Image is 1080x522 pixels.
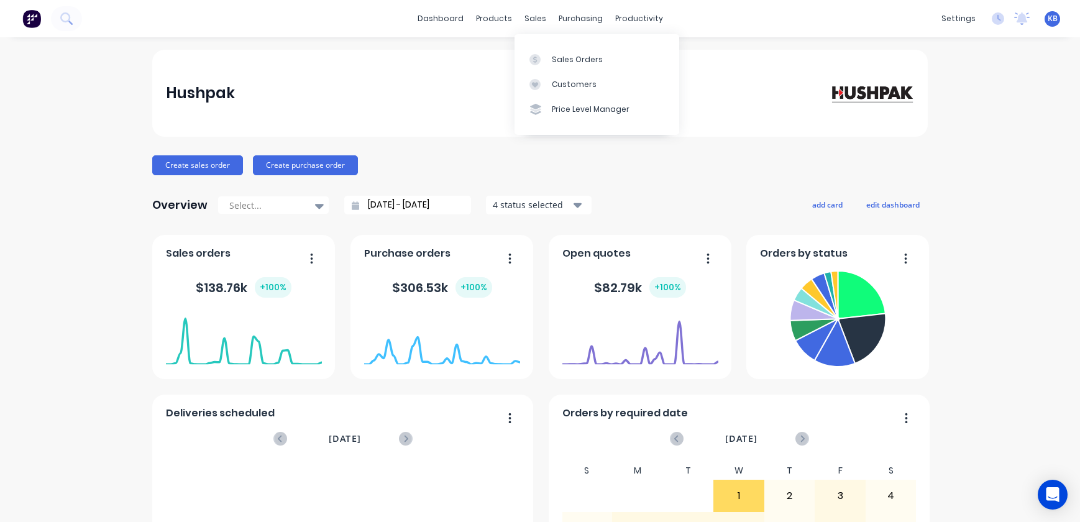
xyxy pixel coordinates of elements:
[612,462,663,480] div: M
[515,97,679,122] a: Price Level Manager
[22,9,41,28] img: Factory
[486,196,592,214] button: 4 status selected
[329,432,361,446] span: [DATE]
[935,9,982,28] div: settings
[866,462,917,480] div: S
[765,480,815,511] div: 2
[827,82,914,104] img: Hushpak
[166,406,275,421] span: Deliveries scheduled
[392,277,492,298] div: $ 306.53k
[1038,480,1068,510] div: Open Intercom Messenger
[253,155,358,175] button: Create purchase order
[515,72,679,97] a: Customers
[552,54,603,65] div: Sales Orders
[152,155,243,175] button: Create sales order
[166,246,231,261] span: Sales orders
[411,9,470,28] a: dashboard
[515,47,679,71] a: Sales Orders
[552,79,597,90] div: Customers
[364,246,451,261] span: Purchase orders
[760,246,848,261] span: Orders by status
[518,9,552,28] div: sales
[725,432,757,446] span: [DATE]
[196,277,291,298] div: $ 138.76k
[562,462,613,480] div: S
[815,480,865,511] div: 3
[455,277,492,298] div: + 100 %
[1048,13,1058,24] span: KB
[713,462,764,480] div: W
[649,277,686,298] div: + 100 %
[804,196,851,213] button: add card
[714,480,764,511] div: 1
[764,462,815,480] div: T
[493,198,571,211] div: 4 status selected
[609,9,669,28] div: productivity
[562,246,631,261] span: Open quotes
[866,480,916,511] div: 4
[552,9,609,28] div: purchasing
[552,104,629,115] div: Price Level Manager
[815,462,866,480] div: F
[594,277,686,298] div: $ 82.79k
[663,462,714,480] div: T
[152,193,208,217] div: Overview
[858,196,928,213] button: edit dashboard
[255,277,291,298] div: + 100 %
[470,9,518,28] div: products
[166,81,235,106] div: Hushpak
